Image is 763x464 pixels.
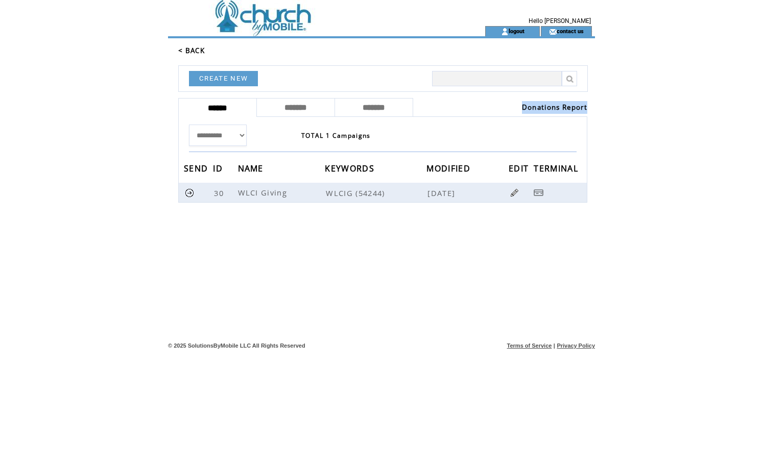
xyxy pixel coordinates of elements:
[238,165,266,171] a: NAME
[426,165,473,171] a: MODIFIED
[301,131,371,140] span: TOTAL 1 Campaigns
[326,188,425,198] span: WLCIG (54244)
[189,71,258,86] a: CREATE NEW
[178,46,205,55] a: < BACK
[509,160,531,179] span: EDIT
[214,188,226,198] span: 30
[427,188,458,198] span: [DATE]
[507,343,552,349] a: Terms of Service
[554,343,555,349] span: |
[238,160,266,179] span: NAME
[501,28,509,36] img: account_icon.gif
[325,165,377,171] a: KEYWORDS
[549,28,557,36] img: contact_us_icon.gif
[426,160,473,179] span: MODIFIED
[509,28,524,34] a: logout
[238,187,290,198] span: WLCI Giving
[168,343,305,349] span: © 2025 SolutionsByMobile LLC All Rights Reserved
[325,160,377,179] span: KEYWORDS
[213,160,225,179] span: ID
[522,103,587,112] a: Donations Report
[557,343,595,349] a: Privacy Policy
[534,160,581,179] span: TERMINAL
[213,165,225,171] a: ID
[557,28,584,34] a: contact us
[184,160,210,179] span: SEND
[529,17,591,25] span: Hello [PERSON_NAME]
